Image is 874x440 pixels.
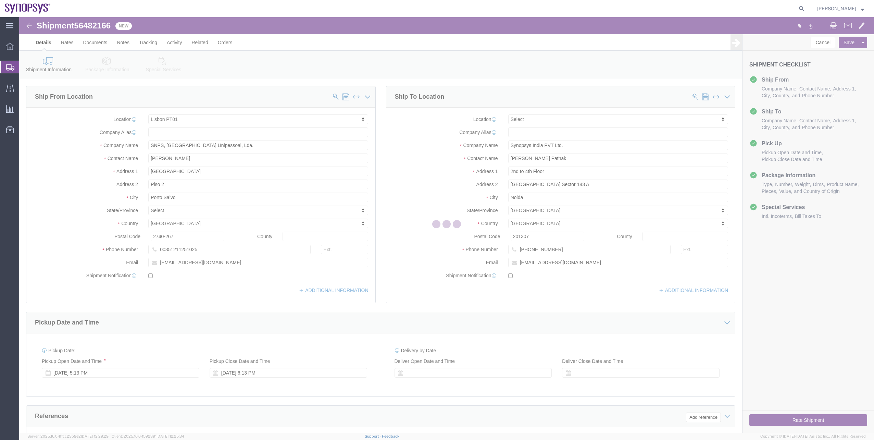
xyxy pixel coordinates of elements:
span: [DATE] 12:25:34 [157,434,184,438]
span: Copyright © [DATE]-[DATE] Agistix Inc., All Rights Reserved [760,433,866,439]
span: Client: 2025.16.0-1592391 [112,434,184,438]
button: [PERSON_NAME] [817,4,864,13]
a: Feedback [382,434,399,438]
img: logo [5,3,51,14]
span: Server: 2025.16.0-1ffcc23b9e2 [27,434,109,438]
span: [DATE] 12:29:29 [81,434,109,438]
a: Support [365,434,382,438]
span: Rachelle Varela [817,5,856,12]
